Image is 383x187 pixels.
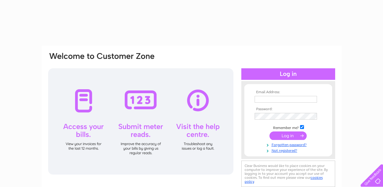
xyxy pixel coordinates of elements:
[253,124,323,130] td: Remember me?
[253,107,323,111] th: Password:
[253,90,323,94] th: Email Address:
[245,175,323,184] a: cookies policy
[255,141,323,147] a: Forgotten password?
[269,131,307,140] input: Submit
[255,147,323,153] a: Not registered?
[241,161,335,187] div: Clear Business would like to place cookies on your computer to improve your experience of the sit...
